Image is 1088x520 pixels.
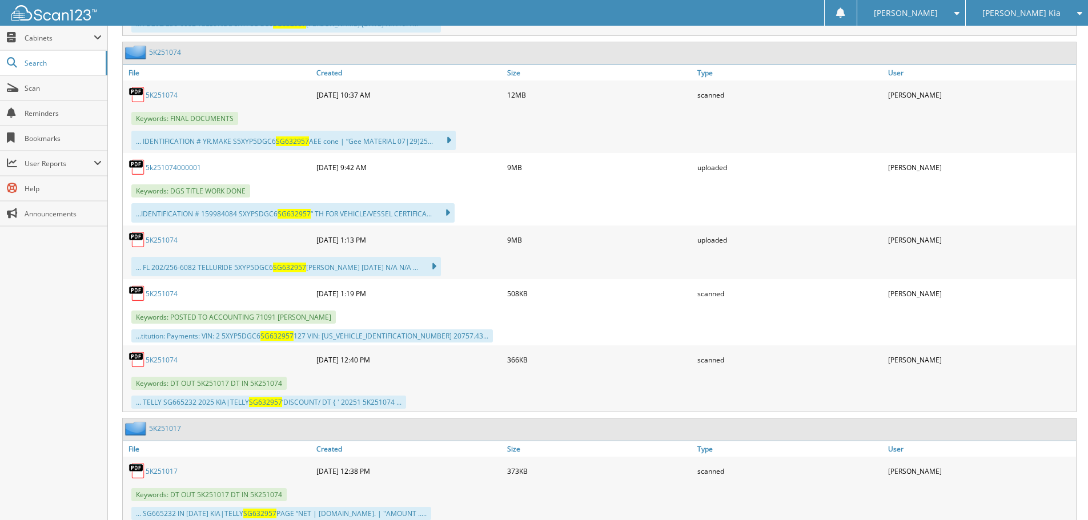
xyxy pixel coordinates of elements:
div: [DATE] 12:38 PM [314,459,504,482]
iframe: Chat Widget [1031,465,1088,520]
div: [DATE] 12:40 PM [314,348,504,371]
div: 508KB [504,282,695,305]
div: 9MB [504,228,695,251]
a: 5K251017 [149,424,181,433]
span: Keywords: POSTED TO ACCOUNTING 71091 [PERSON_NAME] [131,311,336,324]
a: 5K251074 [146,235,178,245]
span: SG632957 [276,136,309,146]
div: scanned [694,83,885,106]
a: Created [314,65,504,80]
a: 5K251074 [149,47,181,57]
div: uploaded [694,156,885,179]
span: SG632957 [260,331,294,341]
a: User [885,65,1076,80]
div: [PERSON_NAME] [885,228,1076,251]
img: PDF.png [129,159,146,176]
div: 12MB [504,83,695,106]
div: [DATE] 9:42 AM [314,156,504,179]
div: ... SG665232 IN [DATE] KIA|TELLY PAGE “NET | [DOMAIN_NAME]. | "AMOUNT ..... [131,507,431,520]
div: scanned [694,459,885,482]
div: 366KB [504,348,695,371]
div: scanned [694,282,885,305]
a: Size [504,441,695,457]
img: PDF.png [129,351,146,368]
span: SG632957 [249,397,282,407]
div: [DATE] 10:37 AM [314,83,504,106]
div: [PERSON_NAME] [885,83,1076,106]
a: File [123,65,314,80]
img: PDF.png [129,231,146,248]
span: Keywords: DGS TITLE WORK DONE [131,184,250,197]
a: Created [314,441,504,457]
div: ... IDENTIFICATION # YR.MAKE S5XYP5DGC6 AEE cone | “Gee MATERIAL 07|29)25... [131,131,456,150]
div: [DATE] 1:13 PM [314,228,504,251]
img: scan123-logo-white.svg [11,5,97,21]
span: Cabinets [25,33,94,43]
img: PDF.png [129,285,146,302]
span: [PERSON_NAME] Kia [982,10,1061,17]
span: Scan [25,83,102,93]
span: Keywords: FINAL DOCUMENTS [131,112,238,125]
span: Search [25,58,100,68]
div: [PERSON_NAME] [885,348,1076,371]
span: Bookmarks [25,134,102,143]
div: [PERSON_NAME] [885,459,1076,482]
div: ... TELLY SG665232 2025 KIA|TELLY ‘DISCOUNT/ DT { ' 20251 5K251074 ... [131,396,406,409]
div: ...titution: Payments: VIN: 2 5XYP5DGC6 127 VIN: [US_VEHICLE_IDENTIFICATION_NUMBER] 20757.43... [131,329,493,342]
a: File [123,441,314,457]
div: 373KB [504,459,695,482]
div: uploaded [694,228,885,251]
a: Type [694,441,885,457]
span: Announcements [25,209,102,219]
img: folder2.png [125,45,149,59]
a: 5K251017 [146,466,178,476]
span: Reminders [25,108,102,118]
span: User Reports [25,159,94,168]
div: scanned [694,348,885,371]
span: [PERSON_NAME] [874,10,938,17]
div: [DATE] 1:19 PM [314,282,504,305]
span: SG632957 [243,509,276,518]
a: 5k251074000001 [146,163,201,172]
div: 9MB [504,156,695,179]
div: ...IDENTIFICATION # 159984084 SXYPSDGC6 “ TH FOR VEHICLE/VESSEL CERTIFICA... [131,203,455,223]
img: PDF.png [129,86,146,103]
a: 5K251074 [146,289,178,299]
img: folder2.png [125,421,149,436]
a: Type [694,65,885,80]
div: [PERSON_NAME] [885,156,1076,179]
span: Help [25,184,102,194]
a: Size [504,65,695,80]
a: 5K251074 [146,90,178,100]
div: [PERSON_NAME] [885,282,1076,305]
div: ... FL 202/256-6082 TELLURIDE 5XYP5DGC6 [PERSON_NAME] [DATE] N/A N/A ... [131,257,441,276]
span: Keywords: DT OUT 5K251017 DT IN 5K251074 [131,377,287,390]
a: 5K251074 [146,355,178,365]
span: Keywords: DT OUT 5K251017 DT IN 5K251074 [131,488,287,501]
a: User [885,441,1076,457]
span: SG632957 [278,209,311,219]
img: PDF.png [129,462,146,479]
span: SG632957 [273,263,306,272]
